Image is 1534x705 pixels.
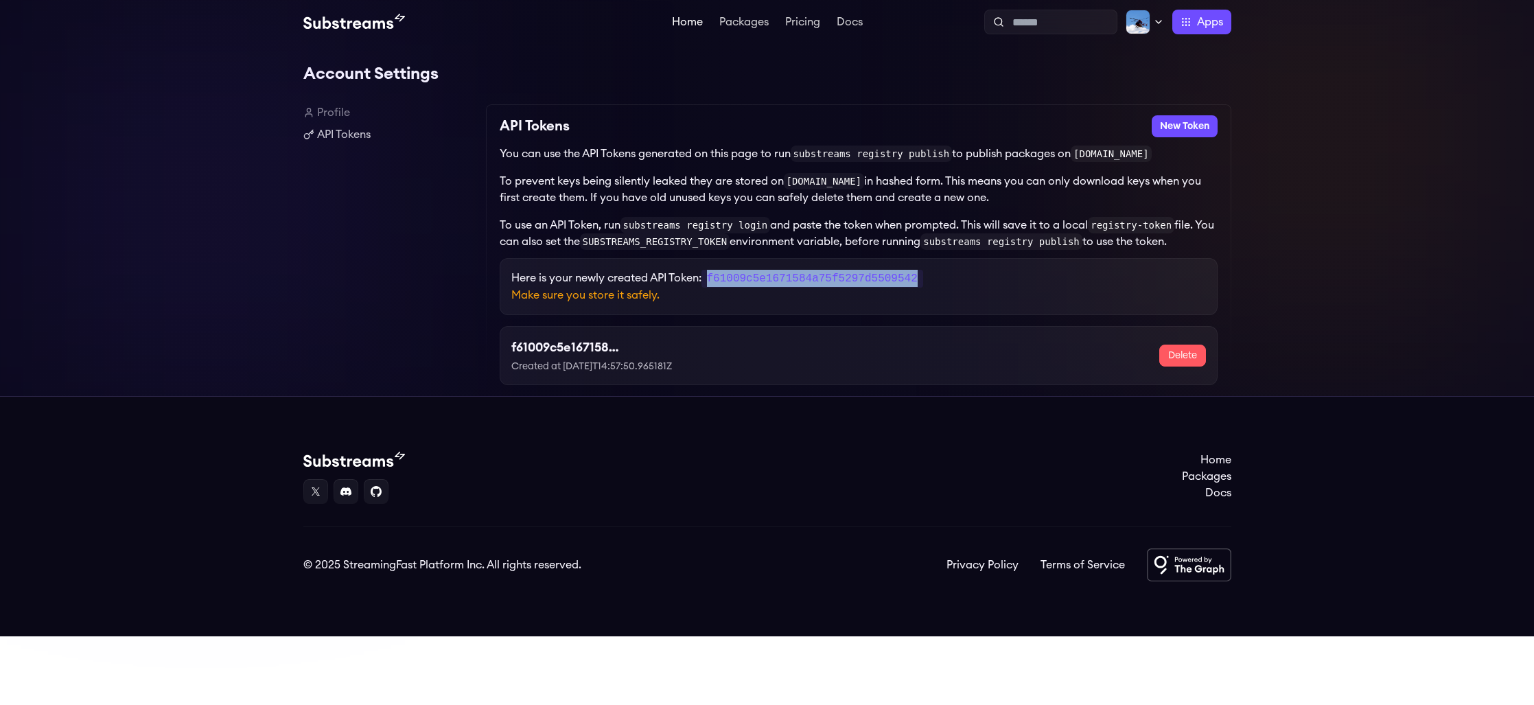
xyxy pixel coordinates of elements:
[511,287,1206,303] p: Make sure you store it safely.
[1041,557,1125,573] a: Terms of Service
[303,557,581,573] div: © 2025 StreamingFast Platform Inc. All rights reserved.
[580,233,730,250] code: SUBSTREAMS_REGISTRY_TOKEN
[500,217,1218,250] p: To use an API Token, run and paste the token when prompted. This will save it to a local file. Yo...
[920,233,1082,250] code: substreams registry publish
[303,60,1231,88] h1: Account Settings
[1071,146,1152,162] code: [DOMAIN_NAME]
[511,338,619,357] h3: f61009c5e1671584a75f5297d5509542
[1147,548,1231,581] img: Powered by The Graph
[500,146,1218,162] p: You can use the API Tokens generated on this page to run to publish packages on
[500,173,1218,206] p: To prevent keys being silently leaked they are stored on in hashed form. This means you can only ...
[1088,217,1174,233] code: registry-token
[717,16,771,30] a: Packages
[782,16,823,30] a: Pricing
[669,16,706,30] a: Home
[784,173,865,189] code: [DOMAIN_NAME]
[834,16,865,30] a: Docs
[701,270,923,288] code: f61009c5e1671584a75f5297d5509542
[303,452,405,468] img: Substream's logo
[1182,468,1231,485] a: Packages
[303,14,405,30] img: Substream's logo
[500,115,570,137] h2: API Tokens
[511,270,1206,287] p: Here is your newly created API Token:
[511,360,727,373] p: Created at [DATE]T14:57:50.965181Z
[946,557,1019,573] a: Privacy Policy
[303,104,475,121] a: Profile
[1182,485,1231,501] a: Docs
[791,146,953,162] code: substreams registry publish
[303,126,475,143] a: API Tokens
[1182,452,1231,468] a: Home
[1197,14,1223,30] span: Apps
[1126,10,1150,34] img: Profile
[620,217,771,233] code: substreams registry login
[1152,115,1218,137] button: New Token
[1159,345,1206,367] button: Delete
